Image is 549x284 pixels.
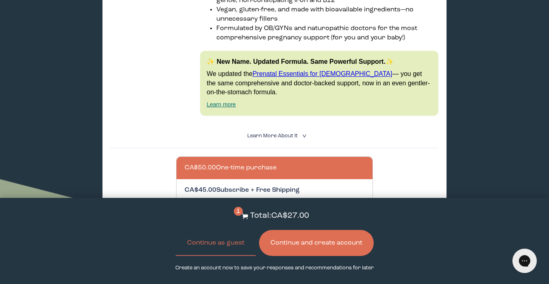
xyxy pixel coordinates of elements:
button: Continue and create account [259,230,374,256]
li: Formulated by OB/GYNs and naturopathic doctors for the most comprehensive pregnancy support (for ... [216,24,438,43]
iframe: Gorgias live chat messenger [508,246,541,276]
span: Learn More About it [247,133,298,139]
a: Prenatal Essentials for [DEMOGRAPHIC_DATA] [253,70,392,77]
p: Total: CA$27.00 [250,210,309,222]
a: Learn more [207,101,236,108]
button: Continue as guest [176,230,256,256]
strong: ✨ New Name. Updated Formula. Same Powerful Support.✨ [207,58,394,65]
summary: Learn More About it < [247,132,302,140]
li: Vegan, gluten-free, and made with bioavailable ingredients—no unnecessary fillers [216,5,438,24]
i: < [300,134,307,138]
span: 1 [234,207,243,216]
p: We updated the — you get the same comprehensive and doctor-backed support, now in an even gentler... [207,69,432,97]
p: Create an account now to save your responses and recommendations for later [175,264,374,272]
